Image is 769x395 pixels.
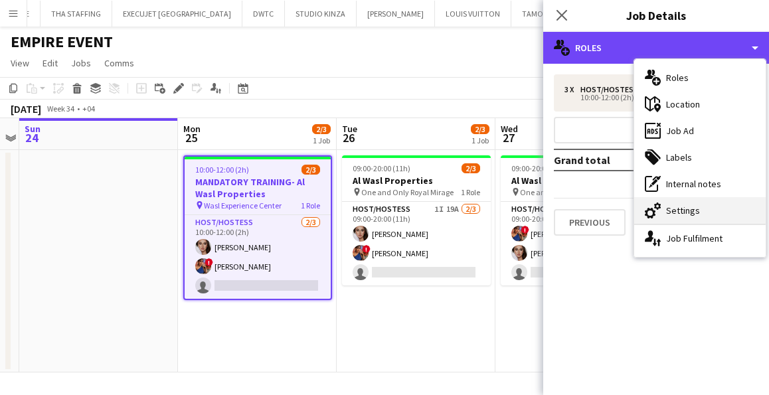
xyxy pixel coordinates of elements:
[11,57,29,69] span: View
[501,155,649,285] app-job-card: 09:00-20:00 (11h)2/3Al Wasl Properties One and Only Royal Mirage1 RoleHost/Hostess1I2/309:00-20:0...
[99,54,139,72] a: Comms
[554,149,675,171] td: Grand total
[471,124,489,134] span: 2/3
[471,135,489,145] div: 1 Job
[363,245,371,253] span: !
[181,130,201,145] span: 25
[301,200,320,210] span: 1 Role
[353,163,410,173] span: 09:00-20:00 (11h)
[511,1,565,27] button: TAMOOZ
[41,1,112,27] button: THA STAFFING
[554,117,758,143] button: Add role
[66,54,96,72] a: Jobs
[634,171,766,197] div: Internal notes
[312,124,331,134] span: 2/3
[71,57,91,69] span: Jobs
[185,215,331,299] app-card-role: Host/Hostess2/310:00-12:00 (2h)[PERSON_NAME]![PERSON_NAME]
[242,1,285,27] button: DWTC
[501,175,649,187] h3: Al Wasl Properties
[543,7,769,24] h3: Job Details
[462,163,480,173] span: 2/3
[634,225,766,252] div: Job Fulfilment
[285,1,357,27] button: STUDIO KINZA
[43,57,58,69] span: Edit
[361,187,454,197] span: One and Only Royal Mirage
[23,130,41,145] span: 24
[342,123,357,135] span: Tue
[554,209,626,236] button: Previous
[520,187,612,197] span: One and Only Royal Mirage
[204,200,282,210] span: Wasl Experience Center
[634,64,766,91] div: Roles
[112,1,242,27] button: EXECUJET [GEOGRAPHIC_DATA]
[37,54,63,72] a: Edit
[185,176,331,200] h3: MANDATORY TRAINING- Al Wasl Properties
[521,226,529,234] span: !
[104,57,134,69] span: Comms
[183,123,201,135] span: Mon
[511,163,569,173] span: 09:00-20:00 (11h)
[634,144,766,171] div: Labels
[564,94,734,101] div: 10:00-12:00 (2h)
[435,1,511,27] button: LOUIS VUITTON
[11,102,41,116] div: [DATE]
[342,202,491,285] app-card-role: Host/Hostess1I19A2/309:00-20:00 (11h)[PERSON_NAME]![PERSON_NAME]
[543,32,769,64] div: Roles
[461,187,480,197] span: 1 Role
[634,197,766,224] div: Settings
[313,135,330,145] div: 1 Job
[205,258,213,266] span: !
[183,155,332,300] app-job-card: 10:00-12:00 (2h)2/3MANDATORY TRAINING- Al Wasl Properties Wasl Experience Center1 RoleHost/Hostes...
[501,123,518,135] span: Wed
[342,175,491,187] h3: Al Wasl Properties
[301,165,320,175] span: 2/3
[340,130,357,145] span: 26
[342,155,491,285] app-job-card: 09:00-20:00 (11h)2/3Al Wasl Properties One and Only Royal Mirage1 RoleHost/Hostess1I19A2/309:00-2...
[44,104,77,114] span: Week 34
[5,54,35,72] a: View
[357,1,435,27] button: [PERSON_NAME]
[634,118,766,144] div: Job Ad
[501,202,649,285] app-card-role: Host/Hostess1I2/309:00-20:00 (11h)![PERSON_NAME][PERSON_NAME]
[499,130,518,145] span: 27
[11,32,113,52] h1: EMPIRE EVENT
[195,165,249,175] span: 10:00-12:00 (2h)
[82,104,95,114] div: +04
[25,123,41,135] span: Sun
[564,85,580,94] div: 3 x
[634,91,766,118] div: Location
[580,85,643,94] div: Host/Hostess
